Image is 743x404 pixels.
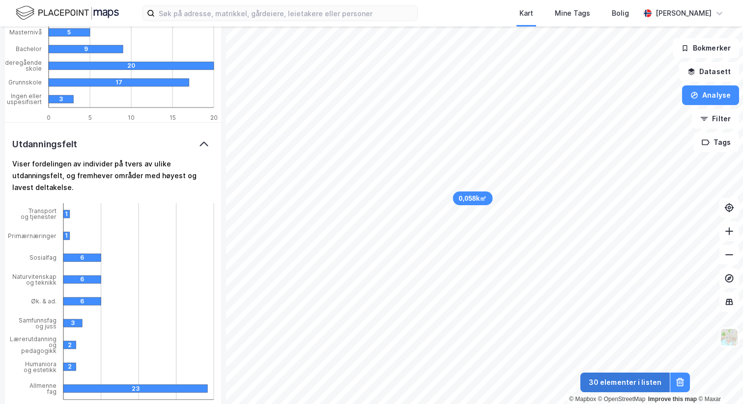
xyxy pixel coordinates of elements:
[210,114,218,121] tspan: 20
[720,328,739,347] img: Z
[21,213,57,220] tspan: og tjenester
[68,363,81,371] div: 2
[453,191,493,205] div: Map marker
[9,28,42,36] tspan: Masternivå
[8,79,42,86] tspan: Grunnskole
[694,357,743,404] div: Kontrollprogram for chat
[24,366,57,373] tspan: og estetikk
[132,384,276,392] div: 23
[612,7,629,19] div: Bolig
[12,138,77,150] div: Utdanningsfelt
[8,232,57,240] tspan: Primærnæringer
[65,210,71,218] div: 1
[19,317,57,324] tspan: Samfunnsfag
[555,7,590,19] div: Mine Tags
[29,382,57,389] tspan: Allmenne
[68,341,81,349] div: 2
[682,85,739,105] button: Analyse
[49,341,57,349] tspan: og
[35,323,57,330] tspan: og juss
[65,232,71,240] div: 1
[26,65,42,72] tspan: skole
[29,207,57,215] tspan: Transport
[12,273,57,280] tspan: Naturvitenskap
[519,7,533,19] div: Kart
[580,373,670,392] button: 30 elementer i listen
[679,62,739,81] button: Datasett
[12,158,214,193] div: Viser fordelingen av individer på tvers av ulike utdanningsfelt, og fremhever områder med høyest ...
[16,45,42,53] tspan: Bachelor
[656,7,712,19] div: [PERSON_NAME]
[25,360,57,367] tspan: Humaniora
[67,28,109,36] div: 5
[26,279,57,286] tspan: og teknikk
[47,388,57,395] tspan: fag
[16,4,119,22] img: logo.f888ab2527a4732fd821a326f86c7f29.svg
[29,254,57,261] tspan: Sosialfag
[170,114,176,121] tspan: 15
[59,95,84,103] div: 3
[598,396,646,403] a: OpenStreetMap
[10,335,57,343] tspan: Lærerutdanning
[80,297,118,305] div: 6
[694,357,743,404] iframe: Chat Widget
[569,396,596,403] a: Mapbox
[673,38,739,58] button: Bokmerker
[71,319,89,327] div: 3
[692,109,739,129] button: Filter
[648,396,697,403] a: Improve this map
[21,347,57,354] tspan: pedagogikk
[84,45,158,53] div: 9
[155,6,417,21] input: Søk på adresse, matrikkel, gårdeiere, leietakere eller personer
[47,114,51,121] tspan: 0
[693,133,739,152] button: Tags
[127,62,292,70] div: 20
[7,98,42,106] tspan: uspesifisert
[31,297,57,305] tspan: Øk. & ad.
[128,114,135,121] tspan: 10
[80,275,118,283] div: 6
[11,92,42,100] tspan: Ingen eller
[88,114,92,121] tspan: 5
[80,254,118,262] div: 6
[115,79,256,86] div: 17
